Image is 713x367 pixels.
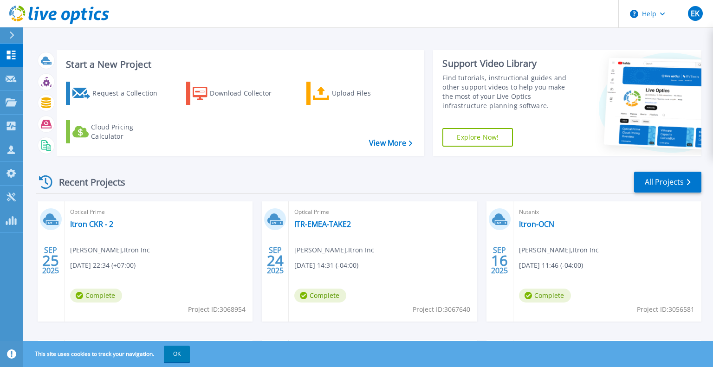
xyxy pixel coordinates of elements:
span: 16 [491,257,508,264]
a: All Projects [634,172,701,193]
a: Explore Now! [442,128,513,147]
div: SEP 2025 [266,244,284,277]
span: This site uses cookies to track your navigation. [26,346,190,362]
a: Itron-OCN [519,219,554,229]
span: Complete [70,289,122,303]
span: 24 [267,257,284,264]
span: Project ID: 3056581 [637,304,694,315]
span: Project ID: 3068954 [188,304,246,315]
div: Find tutorials, instructional guides and other support videos to help you make the most of your L... [442,73,577,110]
span: [PERSON_NAME] , Itron Inc [294,245,374,255]
span: [DATE] 22:34 (+07:00) [70,260,136,270]
div: Recent Projects [36,171,138,193]
h3: Start a New Project [66,59,412,70]
a: Download Collector [186,82,290,105]
a: Upload Files [306,82,410,105]
a: ITR-EMEA-TAKE2 [294,219,351,229]
span: [PERSON_NAME] , Itron Inc [519,245,599,255]
span: Complete [294,289,346,303]
span: Complete [519,289,571,303]
a: Cloud Pricing Calculator [66,120,169,143]
button: OK [164,346,190,362]
div: SEP 2025 [491,244,508,277]
span: [DATE] 14:31 (-04:00) [294,260,358,270]
div: Upload Files [332,84,406,103]
a: Request a Collection [66,82,169,105]
div: Cloud Pricing Calculator [91,122,165,141]
span: [PERSON_NAME] , Itron Inc [70,245,150,255]
span: 25 [42,257,59,264]
span: Optical Prime [294,207,471,217]
div: Request a Collection [92,84,167,103]
span: Nutanix [519,207,696,217]
a: View More [369,139,412,148]
div: Download Collector [210,84,284,103]
span: EK [691,10,700,17]
a: Itron CKR - 2 [70,219,113,229]
span: Optical Prime [70,207,247,217]
span: [DATE] 11:46 (-04:00) [519,260,583,270]
div: SEP 2025 [42,244,59,277]
div: Support Video Library [442,58,577,70]
span: Project ID: 3067640 [413,304,470,315]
